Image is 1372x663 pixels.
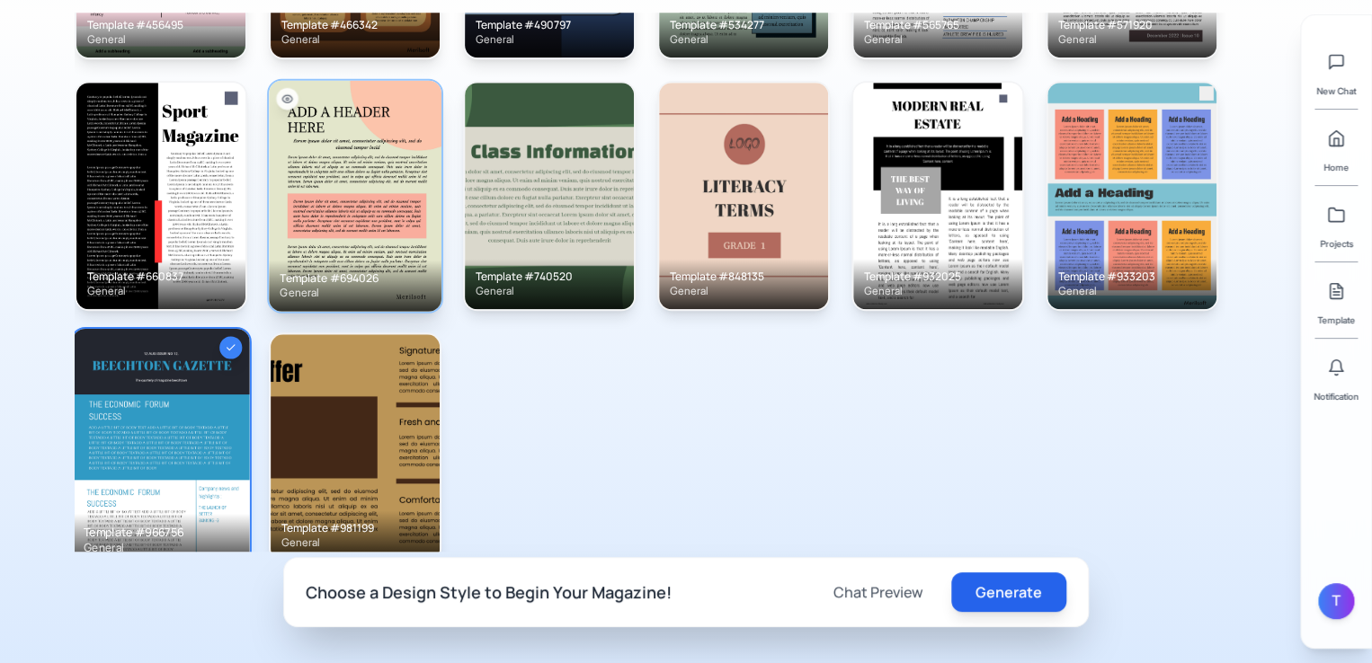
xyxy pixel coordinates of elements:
button: Generate [951,572,1066,612]
p: General [476,32,623,47]
h4: Template #981199 [281,521,429,535]
p: General [87,284,235,298]
h4: Template #565765 [864,18,1011,32]
p: General [670,284,817,298]
h4: Template #848135 [670,270,817,284]
p: General [1058,284,1206,298]
span: Template [1317,313,1355,327]
p: General [670,32,817,47]
img: Template #848135 [659,83,828,309]
p: General [84,540,238,555]
img: Template #966756 [72,329,249,567]
p: General [281,535,429,550]
img: Template #740520 [465,83,634,309]
h4: Template #932025 [864,270,1011,284]
p: General [476,284,623,298]
p: General [1058,32,1206,47]
h4: Template #933203 [1058,270,1206,284]
img: Template #660837 [76,83,245,309]
h4: Template #660837 [87,270,235,284]
p: General [864,284,1011,298]
h4: Template #534277 [670,18,817,32]
p: General [281,32,429,47]
p: General [280,286,430,300]
img: Template #981199 [271,334,440,561]
img: Template #932025 [853,83,1022,309]
h4: Template #966756 [84,525,238,540]
span: Notification [1314,389,1359,403]
span: Projects [1320,236,1353,251]
h4: Template #571920 [1058,18,1206,32]
h4: Template #456495 [87,18,235,32]
span: New Chat [1316,84,1356,98]
h4: Template #740520 [476,270,623,284]
img: Template #694026 [269,80,441,311]
h4: Template #466342 [281,18,429,32]
h4: Template #694026 [280,271,430,286]
h3: Choose a Design Style to Begin Your Magazine! [306,579,794,605]
img: Template #933203 [1047,83,1216,309]
h4: Template #490797 [476,18,623,32]
p: General [87,32,235,47]
p: General [864,32,1011,47]
button: Chat Preview [815,572,940,612]
button: T [1318,583,1354,619]
span: Home [1323,160,1349,174]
